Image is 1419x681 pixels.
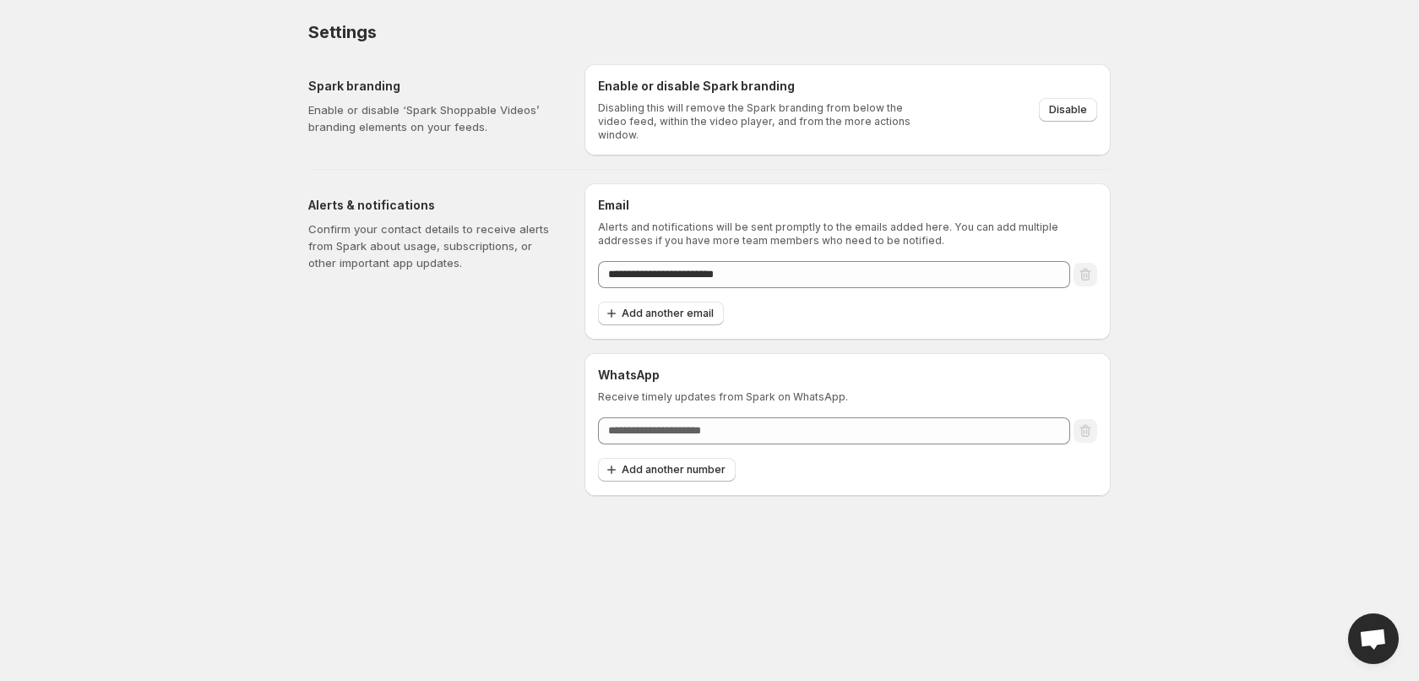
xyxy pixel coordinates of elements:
[308,101,557,135] p: Enable or disable ‘Spark Shoppable Videos’ branding elements on your feeds.
[308,78,557,95] h5: Spark branding
[598,221,1097,248] p: Alerts and notifications will be sent promptly to the emails added here. You can add multiple add...
[598,78,922,95] h6: Enable or disable Spark branding
[622,463,726,477] span: Add another number
[308,22,376,42] span: Settings
[308,221,557,271] p: Confirm your contact details to receive alerts from Spark about usage, subscriptions, or other im...
[1348,613,1399,664] div: Open chat
[598,458,736,482] button: Add another number
[598,101,922,142] p: Disabling this will remove the Spark branding from below the video feed, within the video player,...
[1049,103,1087,117] span: Disable
[598,302,724,325] button: Add another email
[598,367,1097,384] h6: WhatsApp
[598,197,1097,214] h6: Email
[598,390,1097,404] p: Receive timely updates from Spark on WhatsApp.
[1039,98,1097,122] button: Disable
[308,197,557,214] h5: Alerts & notifications
[622,307,714,320] span: Add another email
